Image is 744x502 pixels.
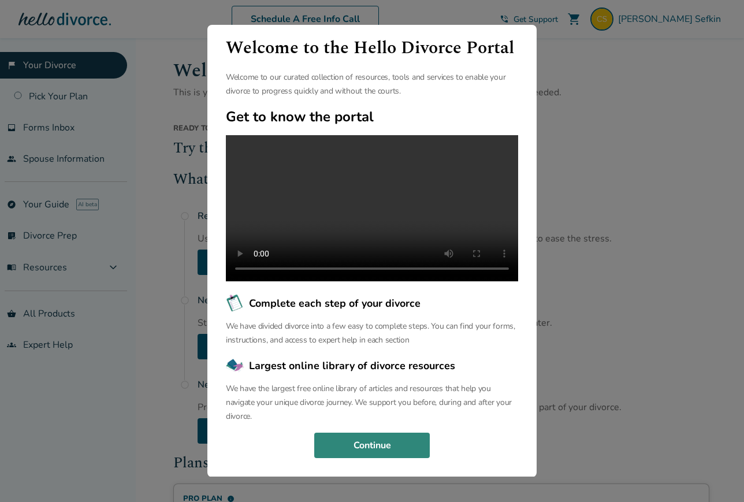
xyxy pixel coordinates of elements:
span: Complete each step of your divorce [249,296,421,311]
button: Continue [314,433,430,458]
p: Welcome to our curated collection of resources, tools and services to enable your divorce to prog... [226,70,518,98]
h1: Welcome to the Hello Divorce Portal [226,35,518,61]
h2: Get to know the portal [226,107,518,126]
span: Largest online library of divorce resources [249,358,455,373]
p: We have the largest free online library of articles and resources that help you navigate your uni... [226,382,518,423]
p: We have divided divorce into a few easy to complete steps. You can find your forms, instructions,... [226,319,518,347]
img: Complete each step of your divorce [226,294,244,313]
img: Largest online library of divorce resources [226,356,244,375]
